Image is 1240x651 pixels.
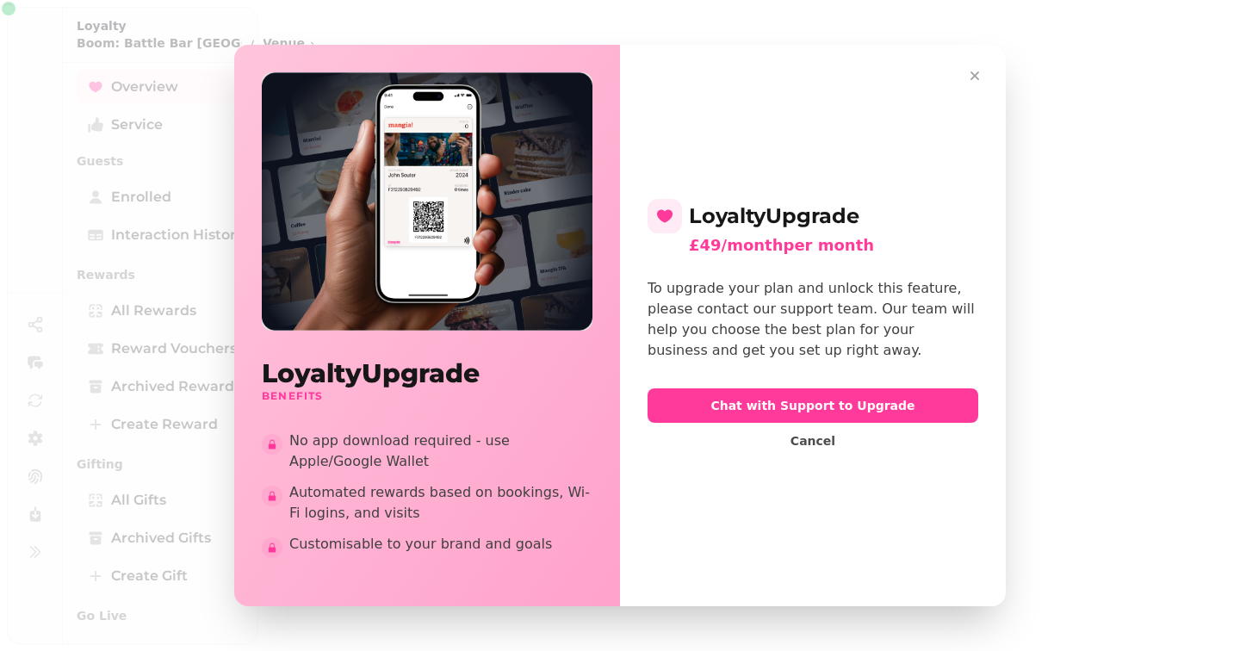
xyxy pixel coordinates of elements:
[790,435,835,447] span: Cancel
[262,389,592,403] h3: Benefits
[289,534,592,555] span: Customisable to your brand and goals
[689,233,978,257] div: £49/month per month
[661,400,964,412] span: Chat with Support to Upgrade
[648,278,978,361] div: To upgrade your plan and unlock this feature, please contact our support team. Our team will help...
[777,430,849,452] button: Cancel
[289,482,592,524] span: Automated rewards based on bookings, Wi-Fi logins, and visits
[289,431,592,472] span: No app download required - use Apple/Google Wallet
[648,199,978,233] h2: Loyalty Upgrade
[262,72,592,330] img: Loyalty
[648,388,978,423] button: Chat with Support to Upgrade
[262,358,592,389] h2: Loyalty Upgrade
